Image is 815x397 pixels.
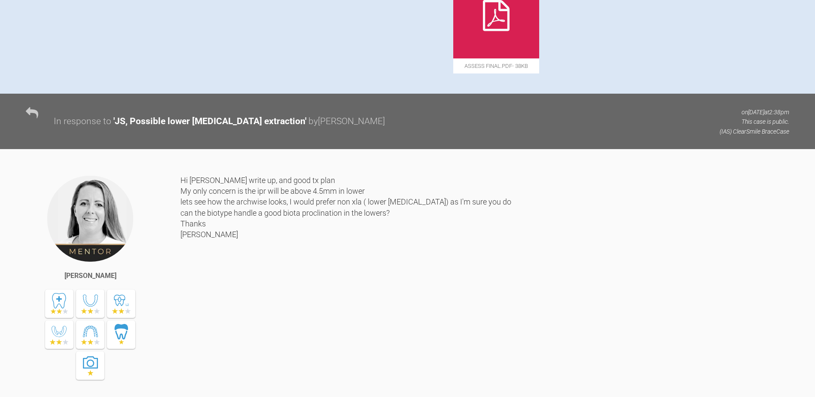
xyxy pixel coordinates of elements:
[64,270,116,281] div: [PERSON_NAME]
[308,114,385,129] div: by [PERSON_NAME]
[46,175,134,263] img: Emma Dougherty
[720,107,789,117] p: on [DATE] at 2:38pm
[672,58,757,73] span: assess final.pdf - 38KB
[720,117,789,126] p: This case is public.
[54,114,111,129] div: In response to
[113,114,306,129] div: ' JS, Possible lower [MEDICAL_DATA] extraction '
[720,127,789,136] p: (IAS) ClearSmile Brace Case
